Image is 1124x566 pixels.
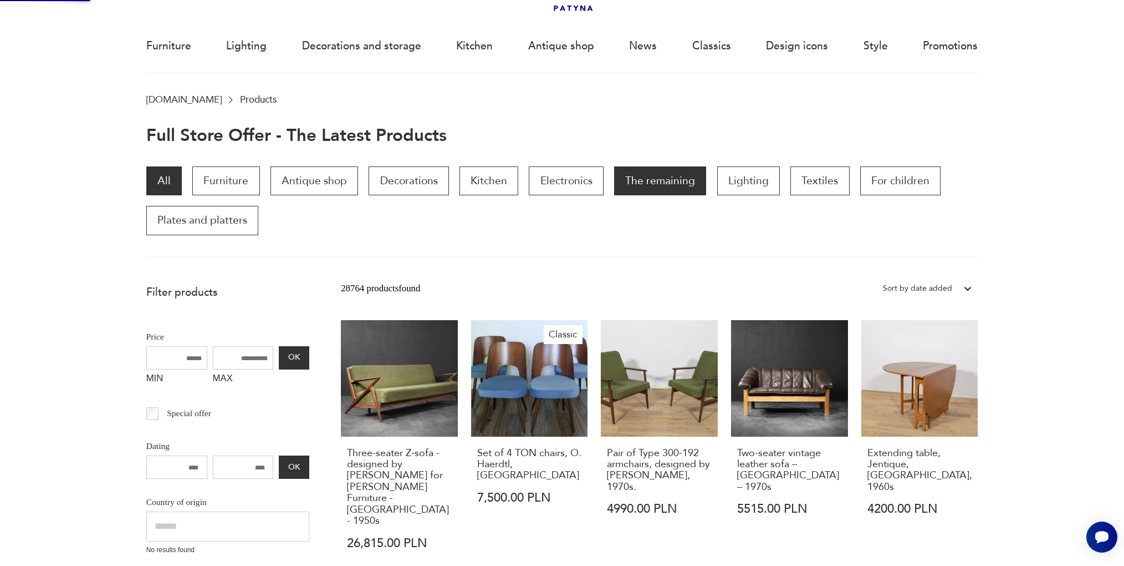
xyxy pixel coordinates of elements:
[167,408,211,418] font: Special offer
[864,21,888,72] a: Style
[790,166,849,195] a: Textiles
[717,166,780,195] a: Lighting
[867,501,938,517] font: 4200.00 PLN
[883,283,952,294] font: Sort by date added
[867,446,972,494] font: Extending table, Jentique, [GEOGRAPHIC_DATA], 1960s
[146,39,191,53] font: Furniture
[226,21,267,72] a: Lighting
[157,213,247,228] font: Plates and platters
[341,283,364,294] font: 28764
[347,535,427,552] font: 26,815.00 PLN
[369,166,448,195] a: Decorations
[157,174,171,188] font: All
[477,446,581,483] font: Set of 4 TON chairs, O. Haerdtl, [GEOGRAPHIC_DATA]
[864,39,888,53] font: Style
[528,21,594,72] a: Antique shop
[192,166,259,195] a: Furniture
[766,21,828,72] a: Design icons
[146,21,191,72] a: Furniture
[692,21,731,72] a: Classics
[625,174,695,188] font: The remaining
[270,166,358,195] a: Antique shop
[528,39,594,53] font: Antique shop
[288,352,300,362] font: OK
[302,39,421,53] font: Decorations and storage
[692,39,731,53] font: Classics
[146,94,222,105] a: [DOMAIN_NAME]
[801,174,838,188] font: Textiles
[282,174,347,188] font: Antique shop
[459,166,518,195] a: Kitchen
[728,174,769,188] font: Lighting
[380,174,438,188] font: Decorations
[871,174,929,188] font: For children
[607,501,677,517] font: 4990.00 PLN
[279,346,309,370] button: OK
[737,501,808,517] font: 5515.00 PLN
[456,21,493,72] a: Kitchen
[860,166,941,195] a: For children
[302,21,421,72] a: Decorations and storage
[226,39,267,53] font: Lighting
[456,39,493,53] font: Kitchen
[146,124,447,147] font: Full store offer - the latest products
[146,546,195,554] font: No results found
[347,446,449,528] font: Three-seater Z-sofa - designed by [PERSON_NAME] for [PERSON_NAME] Furniture - [GEOGRAPHIC_DATA] -...
[607,446,710,494] font: Pair of Type 300-192 armchairs, designed by [PERSON_NAME], 1970s.
[146,441,170,451] font: Dating
[146,206,258,235] a: Plates and platters
[240,93,277,106] font: Products
[737,446,839,494] font: Two-seater vintage leather sofa – [GEOGRAPHIC_DATA] – 1970s
[923,39,978,53] font: Promotions
[213,373,233,383] font: MAX
[398,283,420,294] font: found
[471,174,507,188] font: Kitchen
[146,166,182,195] a: All
[279,456,309,479] button: OK
[923,21,978,72] a: Promotions
[146,373,164,383] font: MIN
[146,332,164,341] font: Price
[146,497,207,507] font: Country of origin
[366,283,398,294] font: products
[629,21,657,72] a: News
[540,174,592,188] font: Electronics
[614,166,706,195] a: The remaining
[529,166,603,195] a: Electronics
[477,489,551,506] font: 7,500.00 PLN
[146,93,222,106] font: [DOMAIN_NAME]
[288,462,300,472] font: OK
[203,174,248,188] font: Furniture
[766,39,828,53] font: Design icons
[1086,522,1117,553] iframe: Smartsupp widget button
[629,39,657,53] font: News
[146,285,218,300] font: Filter products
